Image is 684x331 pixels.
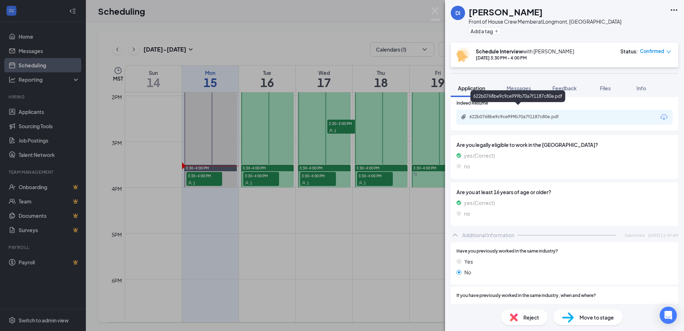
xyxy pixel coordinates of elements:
svg: Plus [494,29,499,33]
span: Have you previously worked in the same industry? [456,248,558,255]
span: No [464,268,471,276]
div: [DATE] 3:30 PM - 4:00 PM [476,55,574,61]
svg: Download [660,113,668,121]
div: Front of House Crew Member at Longmont, [GEOGRAPHIC_DATA] [469,18,621,25]
div: Open Intercom Messenger [660,307,677,324]
span: Indeed Resume [456,100,488,107]
div: 622b0768be9c9ce999b70a7f1187c80e.pdf [470,90,565,102]
span: no [464,210,470,217]
span: Yes [464,258,473,265]
div: with [PERSON_NAME] [476,48,574,55]
b: Schedule Interview [476,48,523,54]
span: [DATE] 12:49 AM [648,232,678,238]
span: If you have previously worked in the same industry, when and where? [456,292,596,299]
span: down [666,49,671,54]
svg: ChevronUp [451,231,459,239]
svg: Paperclip [461,114,466,120]
span: Reject [523,313,539,321]
span: yes (Correct) [464,199,495,207]
span: Move to stage [580,313,614,321]
span: no [464,162,470,170]
span: Messages [507,85,531,91]
span: Are you legally eligible to work in the [GEOGRAPHIC_DATA]? [456,141,673,149]
svg: Ellipses [670,6,678,14]
div: 622b0768be9c9ce999b70a7f1187c80e.pdf [469,114,570,120]
span: Are you at least 16 years of age or older? [456,188,673,196]
div: Additional Information [462,231,514,239]
span: yes (Correct) [464,152,495,159]
div: Status : [620,48,638,55]
span: Submitted: [625,232,645,238]
button: PlusAdd a tag [469,27,500,35]
div: DI [455,9,460,16]
span: Feedback [552,85,577,91]
h1: [PERSON_NAME] [469,6,543,18]
span: Confirmed [640,48,664,55]
span: Info [636,85,646,91]
a: Paperclip622b0768be9c9ce999b70a7f1187c80e.pdf [461,114,577,121]
span: Application [458,85,485,91]
span: Files [600,85,611,91]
